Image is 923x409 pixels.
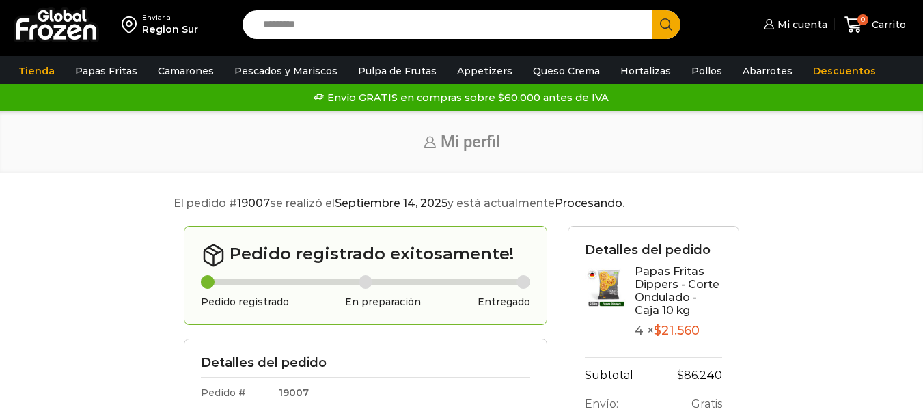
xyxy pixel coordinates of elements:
button: Search button [652,10,680,39]
th: Subtotal [585,358,663,390]
a: 0 Carrito [841,9,909,41]
span: $ [654,323,661,338]
a: Appetizers [450,58,519,84]
span: 0 [857,14,868,25]
h2: Pedido registrado exitosamente! [201,243,531,268]
a: Camarones [151,58,221,84]
a: Descuentos [806,58,883,84]
a: Queso Crema [526,58,607,84]
span: Mi cuenta [774,18,827,31]
div: Region Sur [142,23,198,36]
h3: Detalles del pedido [585,243,722,258]
a: Abarrotes [736,58,799,84]
mark: Septiembre 14, 2025 [335,197,447,210]
a: Tienda [12,58,61,84]
bdi: 21.560 [654,323,700,338]
td: 19007 [272,377,530,405]
bdi: 86.240 [677,369,722,382]
a: Papas Fritas Dippers - Corte Ondulado - Caja 10 kg [635,265,719,318]
mark: 19007 [237,197,270,210]
h3: Detalles del pedido [201,356,531,371]
a: Papas Fritas [68,58,144,84]
img: address-field-icon.svg [122,13,142,36]
p: El pedido # se realizó el y está actualmente . [174,195,750,212]
a: Mi cuenta [760,11,827,38]
a: Pescados y Mariscos [228,58,344,84]
a: Pulpa de Frutas [351,58,443,84]
p: 4 × [635,324,722,339]
a: Pollos [685,58,729,84]
h3: Entregado [478,296,530,308]
span: $ [677,369,684,382]
span: Carrito [868,18,906,31]
h3: En preparación [345,296,421,308]
td: Pedido # [201,377,273,405]
h3: Pedido registrado [201,296,289,308]
a: Hortalizas [614,58,678,84]
mark: Procesando [555,197,622,210]
div: Enviar a [142,13,198,23]
span: Mi perfil [441,132,500,152]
